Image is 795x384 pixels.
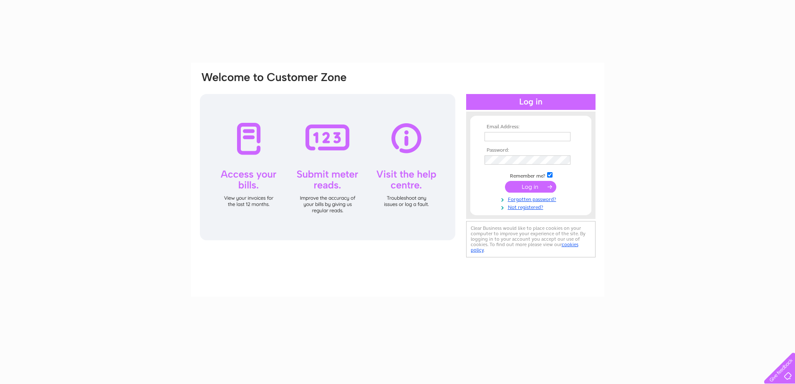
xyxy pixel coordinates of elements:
[485,203,579,211] a: Not registered?
[482,171,579,179] td: Remember me?
[485,195,579,203] a: Forgotten password?
[482,124,579,130] th: Email Address:
[466,221,596,257] div: Clear Business would like to place cookies on your computer to improve your experience of the sit...
[471,242,578,253] a: cookies policy
[482,147,579,153] th: Password:
[505,181,556,193] input: Submit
